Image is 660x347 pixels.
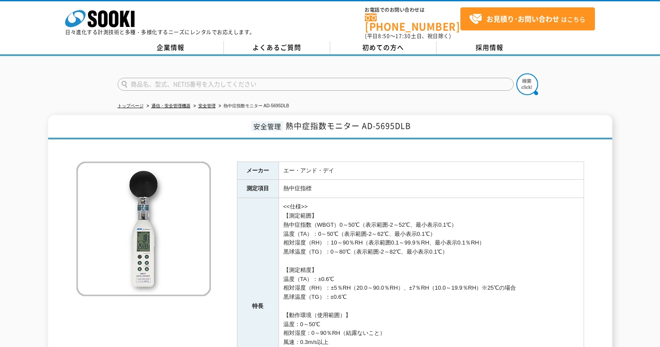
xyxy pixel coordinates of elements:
span: お電話でのお問い合わせは [365,7,460,13]
span: 熱中症指数モニター AD-5695DLB [286,120,411,132]
a: 通信・安全管理機器 [151,103,190,108]
a: 初めての方へ [330,41,437,54]
span: 8:50 [378,32,390,40]
input: 商品名、型式、NETIS番号を入力してください [118,78,514,91]
td: エー・アンド・デイ [279,162,584,180]
strong: お見積り･お問い合わせ [486,13,559,24]
a: よくあるご質問 [224,41,330,54]
img: 熱中症指数モニター AD-5695DLB [76,162,211,296]
span: 17:30 [395,32,411,40]
img: btn_search.png [516,73,538,95]
a: 採用情報 [437,41,543,54]
th: メーカー [237,162,279,180]
span: 安全管理 [251,121,283,131]
span: (平日 ～ 土日、祝日除く) [365,32,451,40]
p: 日々進化する計測技術と多種・多様化するニーズにレンタルでお応えします。 [65,30,255,35]
span: 初めての方へ [362,43,404,52]
span: はこちら [469,13,585,26]
td: 熱中症指標 [279,180,584,198]
a: トップページ [118,103,144,108]
th: 測定項目 [237,180,279,198]
a: 企業情報 [118,41,224,54]
a: お見積り･お問い合わせはこちら [460,7,595,30]
a: [PHONE_NUMBER] [365,13,460,31]
a: 安全管理 [198,103,216,108]
li: 熱中症指数モニター AD-5695DLB [217,102,289,111]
